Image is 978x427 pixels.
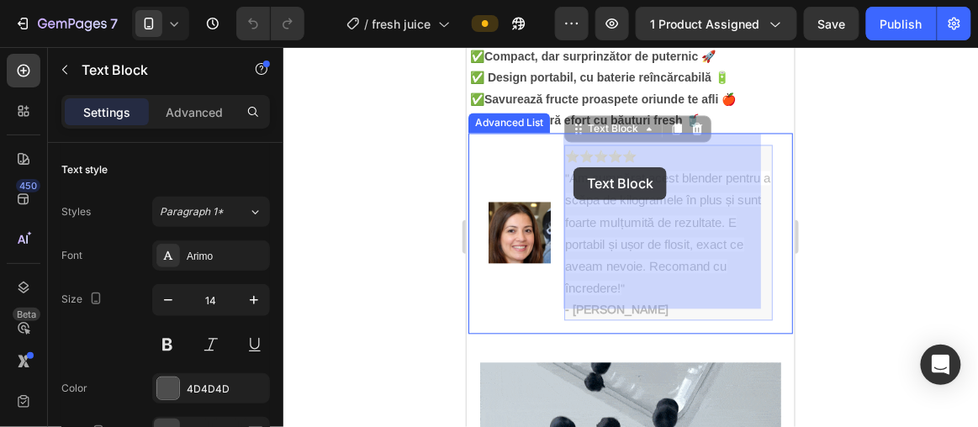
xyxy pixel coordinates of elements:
div: Arimo [187,249,266,264]
div: 450 [16,179,40,192]
p: 7 [110,13,118,34]
button: 7 [7,7,125,40]
div: Styles [61,204,91,219]
span: 1 product assigned [650,15,759,33]
div: Open Intercom Messenger [921,345,961,385]
div: Beta [13,308,40,321]
div: Undo/Redo [236,7,304,40]
button: Publish [866,7,937,40]
p: Text Block [82,60,225,80]
p: Advanced [166,103,223,121]
span: / [365,15,369,33]
div: 4D4D4D [187,382,266,397]
span: Save [818,17,846,31]
button: Save [804,7,859,40]
div: Publish [880,15,922,33]
span: fresh juice [373,15,431,33]
button: Paragraph 1* [152,197,270,227]
div: Font [61,248,82,263]
div: Text style [61,162,108,177]
p: Settings [83,103,130,121]
div: Size [61,288,106,311]
div: Color [61,381,87,396]
button: 1 product assigned [636,7,797,40]
iframe: Design area [467,47,795,427]
span: Paragraph 1* [160,204,224,219]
